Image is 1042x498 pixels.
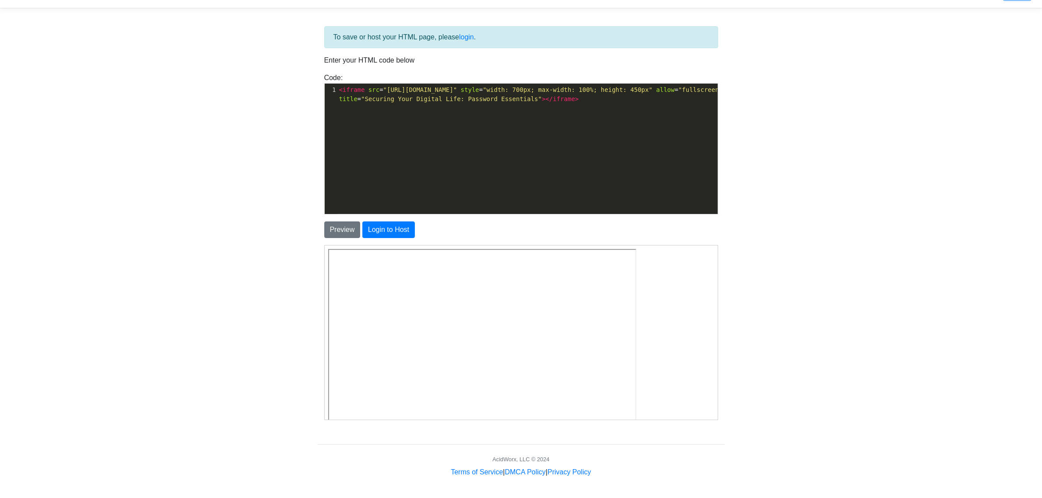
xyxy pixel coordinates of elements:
button: Login to Host [362,221,415,238]
span: "[URL][DOMAIN_NAME]" [383,86,457,93]
div: Code: [318,73,725,214]
div: To save or host your HTML page, please . [324,26,718,48]
button: Preview [324,221,361,238]
span: "fullscreen" [678,86,723,93]
span: "Securing Your Digital Life: Password Essentials" [361,95,542,102]
span: ></ [542,95,553,102]
a: DMCA Policy [505,468,546,476]
div: AcidWorx, LLC © 2024 [492,455,549,463]
a: Privacy Policy [547,468,591,476]
span: > [575,95,579,102]
iframe: Securing Your Digital Life: Password Essentials [4,4,312,202]
a: Terms of Service [451,468,503,476]
div: 1 [325,85,337,95]
span: "width: 700px; max-width: 100%; height: 450px" [483,86,653,93]
span: < [339,86,343,93]
span: = = = = [339,86,726,102]
span: style [461,86,479,93]
span: allow [656,86,674,93]
span: src [368,86,379,93]
span: iframe [343,86,365,93]
span: title [339,95,358,102]
span: iframe [553,95,575,102]
p: Enter your HTML code below [324,55,718,66]
a: login [459,33,474,41]
div: | | [451,467,591,477]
